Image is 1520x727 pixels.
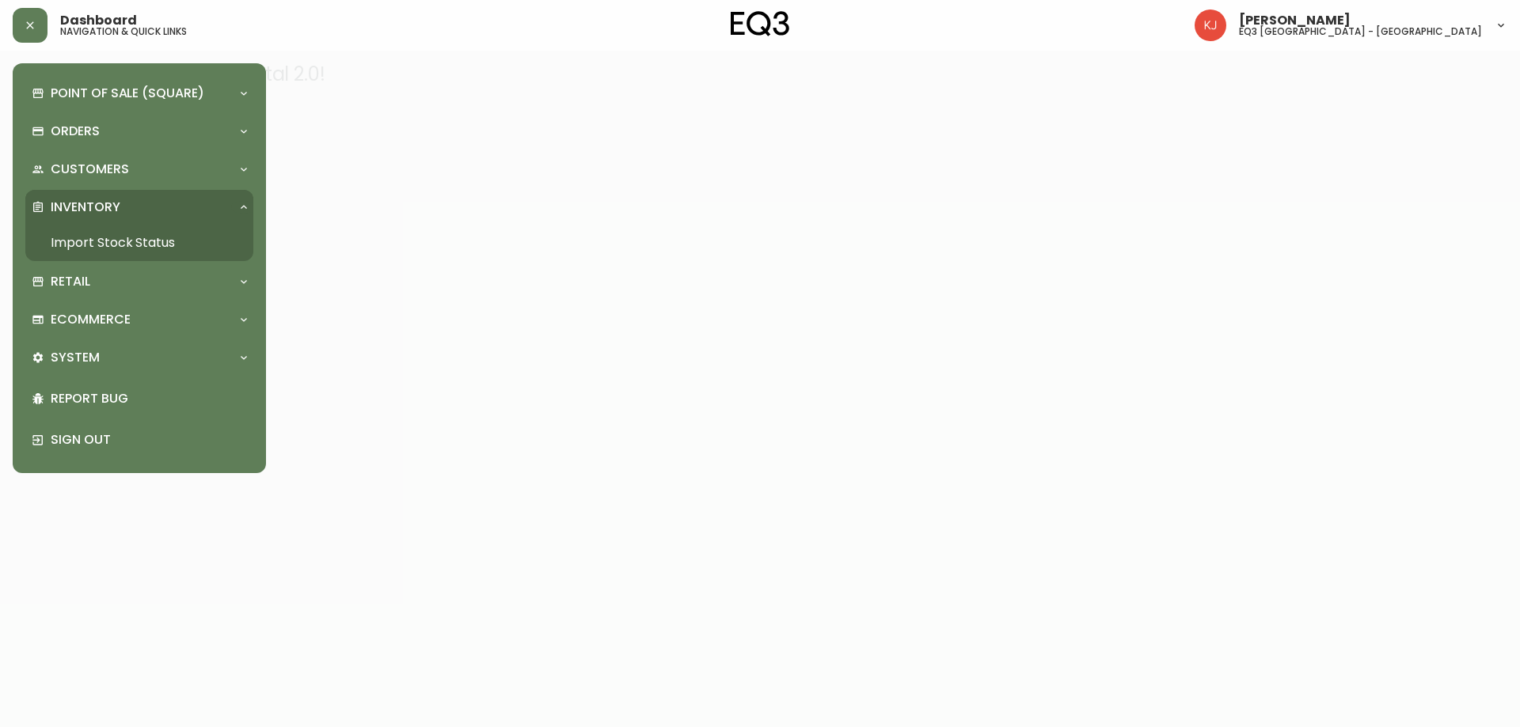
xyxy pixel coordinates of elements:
div: Point of Sale (Square) [25,76,253,111]
p: Inventory [51,199,120,216]
span: Dashboard [60,14,137,27]
div: Sign Out [25,419,253,460]
img: logo [731,11,789,36]
div: Retail [25,264,253,299]
p: Point of Sale (Square) [51,85,204,102]
img: 24a625d34e264d2520941288c4a55f8e [1195,9,1226,41]
span: [PERSON_NAME] [1239,14,1351,27]
p: System [51,349,100,366]
p: Report Bug [51,390,247,407]
div: Ecommerce [25,302,253,337]
p: Ecommerce [51,311,131,328]
p: Customers [51,161,129,178]
div: Customers [25,152,253,187]
h5: eq3 [GEOGRAPHIC_DATA] - [GEOGRAPHIC_DATA] [1239,27,1482,36]
div: Report Bug [25,378,253,419]
p: Sign Out [51,431,247,449]
p: Orders [51,123,100,140]
p: Retail [51,273,90,290]
div: System [25,340,253,375]
a: Import Stock Status [25,225,253,261]
h5: navigation & quick links [60,27,187,36]
div: Inventory [25,190,253,225]
div: Orders [25,114,253,149]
